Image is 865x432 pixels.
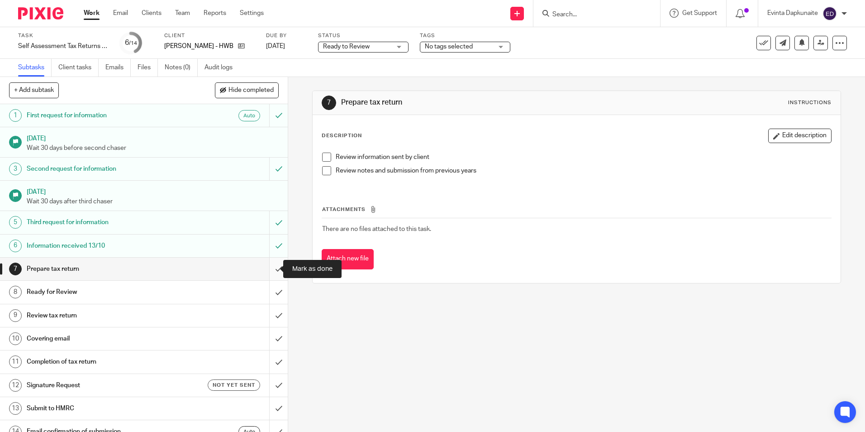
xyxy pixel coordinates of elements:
[822,6,837,21] img: svg%3E
[58,59,99,77] a: Client tasks
[164,32,255,39] label: Client
[9,309,22,322] div: 9
[551,11,633,19] input: Search
[18,42,109,51] div: Self Assessment Tax Returns - NON BOOKKEEPING CLIENTS
[9,379,22,392] div: 12
[9,109,22,122] div: 1
[27,309,182,322] h1: Review tax return
[9,332,22,345] div: 10
[27,285,182,299] h1: Ready for Review
[138,59,158,77] a: Files
[323,43,370,50] span: Ready to Review
[322,249,374,269] button: Attach new file
[767,9,818,18] p: Evinta Dapkunaite
[336,166,831,175] p: Review notes and submission from previous years
[238,110,260,121] div: Auto
[204,9,226,18] a: Reports
[175,9,190,18] a: Team
[27,144,279,153] p: Wait 30 days before second chaser
[9,263,22,275] div: 7
[9,216,22,229] div: 5
[18,7,63,19] img: Pixie
[204,59,239,77] a: Audit logs
[9,402,22,415] div: 13
[768,129,832,143] button: Edit description
[18,32,109,39] label: Task
[27,332,182,346] h1: Covering email
[27,262,182,276] h1: Prepare tax return
[84,9,100,18] a: Work
[27,239,182,253] h1: Information received 13/10
[788,99,832,106] div: Instructions
[113,9,128,18] a: Email
[27,355,182,369] h1: Completion of tax return
[266,43,285,49] span: [DATE]
[240,9,264,18] a: Settings
[125,38,137,48] div: 6
[228,87,274,94] span: Hide completed
[27,109,182,122] h1: First request for information
[27,132,279,143] h1: [DATE]
[18,59,52,77] a: Subtasks
[9,286,22,298] div: 8
[215,82,279,98] button: Hide completed
[164,42,233,51] p: [PERSON_NAME] - HWB
[322,132,362,139] p: Description
[318,32,409,39] label: Status
[9,355,22,368] div: 11
[27,379,182,392] h1: Signature Request
[142,9,162,18] a: Clients
[336,153,831,162] p: Review information sent by client
[27,162,182,176] h1: Second request for information
[165,59,198,77] a: Notes (0)
[682,10,717,16] span: Get Support
[322,226,431,232] span: There are no files attached to this task.
[27,185,279,197] h1: [DATE]
[105,59,131,77] a: Emails
[213,381,255,389] span: Not yet sent
[322,96,336,110] div: 7
[9,163,22,175] div: 3
[322,207,366,212] span: Attachments
[266,32,307,39] label: Due by
[27,402,182,415] h1: Submit to HMRC
[129,41,137,46] small: /14
[341,98,596,107] h1: Prepare tax return
[27,216,182,229] h1: Third request for information
[9,240,22,252] div: 6
[9,82,59,98] button: + Add subtask
[27,197,279,206] p: Wait 30 days after third chaser
[420,32,510,39] label: Tags
[425,43,473,50] span: No tags selected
